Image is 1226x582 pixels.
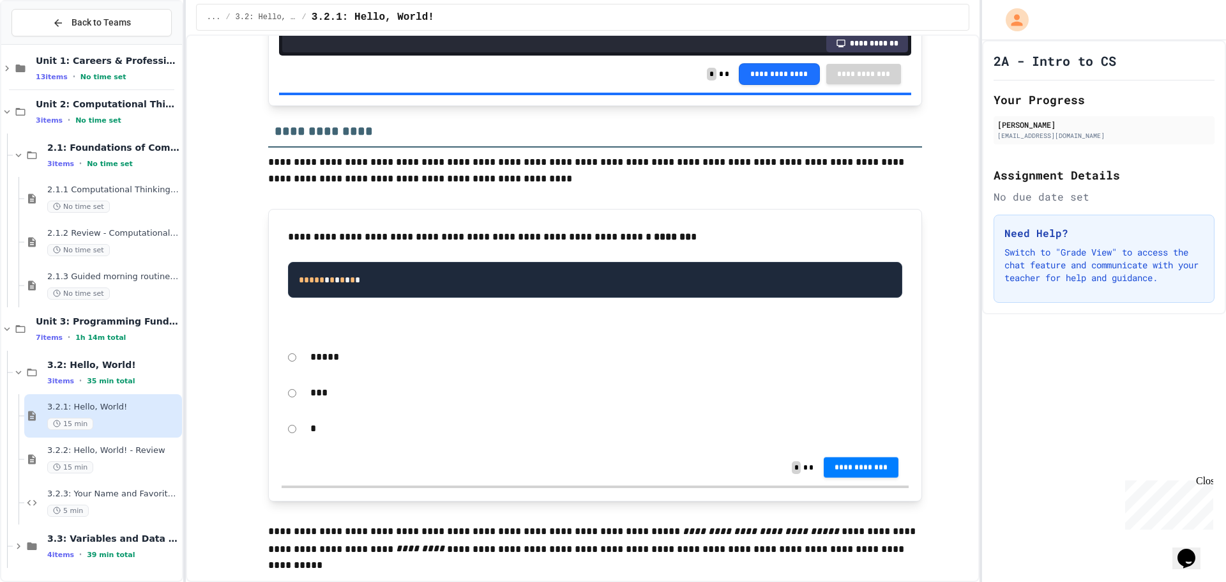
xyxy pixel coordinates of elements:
h3: Need Help? [1004,226,1204,241]
span: 3 items [47,160,74,168]
span: Unit 2: Computational Thinking & Problem-Solving [36,98,179,110]
span: No time set [80,73,126,81]
span: 39 min total [87,551,135,559]
span: 13 items [36,73,68,81]
button: Back to Teams [11,9,172,36]
span: • [79,549,82,560]
div: No due date set [994,189,1215,204]
span: 3.2.2: Hello, World! - Review [47,445,179,456]
span: 3.2: Hello, World! [236,12,297,22]
span: 3 items [36,116,63,125]
span: • [79,376,82,386]
p: Switch to "Grade View" to access the chat feature and communicate with your teacher for help and ... [1004,246,1204,284]
div: Chat with us now!Close [5,5,88,81]
span: • [73,72,75,82]
div: My Account [992,5,1032,34]
span: ... [207,12,221,22]
span: Unit 1: Careers & Professionalism [36,55,179,66]
span: 15 min [47,461,93,473]
span: No time set [87,160,133,168]
span: / [225,12,230,22]
span: No time set [47,201,110,213]
span: 3.3: Variables and Data Types [47,533,179,544]
span: 35 min total [87,377,135,385]
span: 7 items [36,333,63,342]
iframe: chat widget [1172,531,1213,569]
span: No time set [47,244,110,256]
iframe: chat widget [1120,475,1213,530]
span: 2.1.2 Review - Computational Thinking and Problem Solving [47,228,179,239]
span: 5 min [47,505,89,517]
span: Unit 3: Programming Fundamentals [36,316,179,327]
span: 1h 14m total [75,333,126,342]
span: 3 items [47,377,74,385]
span: 2.1.1 Computational Thinking and Problem Solving [47,185,179,195]
span: 3.2.1: Hello, World! [47,402,179,413]
span: No time set [47,287,110,300]
span: 3.2.3: Your Name and Favorite Movie [47,489,179,500]
span: Back to Teams [72,16,131,29]
span: • [79,158,82,169]
h2: Your Progress [994,91,1215,109]
h2: Assignment Details [994,166,1215,184]
h1: 2A - Intro to CS [994,52,1116,70]
span: • [68,332,70,342]
span: 15 min [47,418,93,430]
span: 3.2: Hello, World! [47,359,179,371]
span: / [302,12,306,22]
span: No time set [75,116,121,125]
div: [PERSON_NAME] [997,119,1211,130]
span: 3.2.1: Hello, World! [312,10,434,25]
div: [EMAIL_ADDRESS][DOMAIN_NAME] [997,131,1211,141]
span: 4 items [47,551,74,559]
span: 2.1.3 Guided morning routine flowchart [47,272,179,282]
span: 2.1: Foundations of Computational Thinking [47,142,179,153]
span: • [68,115,70,125]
